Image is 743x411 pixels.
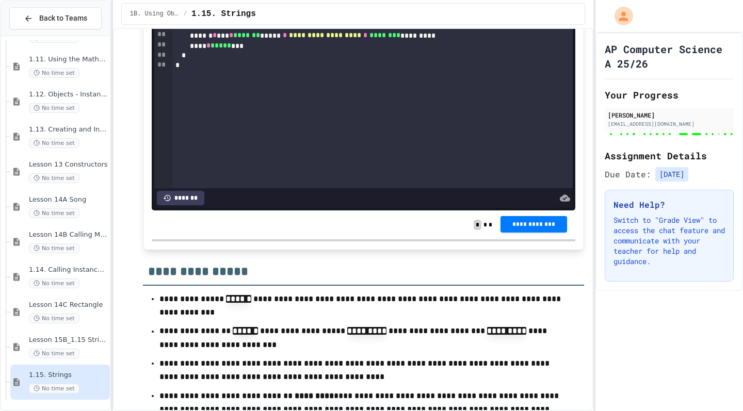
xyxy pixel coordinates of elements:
[29,138,79,148] span: No time set
[9,7,102,29] button: Back to Teams
[608,110,731,120] div: [PERSON_NAME]
[613,215,725,267] p: Switch to "Grade View" to access the chat feature and communicate with your teacher for help and ...
[130,10,180,18] span: 1B. Using Objects and Methods
[184,10,187,18] span: /
[29,243,79,253] span: No time set
[605,149,734,163] h2: Assignment Details
[29,195,108,204] span: Lesson 14A Song
[605,88,734,102] h2: Your Progress
[29,68,79,78] span: No time set
[191,8,256,20] span: 1.15. Strings
[29,371,108,380] span: 1.15. Strings
[29,103,79,113] span: No time set
[29,160,108,169] span: Lesson 13 Constructors
[604,4,636,28] div: My Account
[613,199,725,211] h3: Need Help?
[608,120,731,128] div: [EMAIL_ADDRESS][DOMAIN_NAME]
[29,278,79,288] span: No time set
[29,208,79,218] span: No time set
[39,13,87,24] span: Back to Teams
[605,42,734,71] h1: AP Computer Science A 25/26
[29,173,79,183] span: No time set
[655,167,688,182] span: [DATE]
[29,90,108,99] span: 1.12. Objects - Instances of Classes
[29,336,108,344] span: Lesson 15B_1.15 String Methods Demonstration
[29,349,79,358] span: No time set
[29,384,79,393] span: No time set
[29,314,79,323] span: No time set
[29,301,108,309] span: Lesson 14C Rectangle
[29,55,108,64] span: 1.11. Using the Math Class
[29,125,108,134] span: 1.13. Creating and Initializing Objects: Constructors
[29,231,108,239] span: Lesson 14B Calling Methods with Parameters
[29,266,108,274] span: 1.14. Calling Instance Methods
[605,168,651,180] span: Due Date:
